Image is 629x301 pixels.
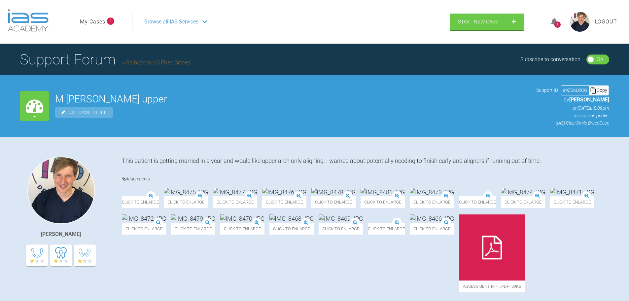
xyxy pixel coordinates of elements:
span: Click to enlarge [368,223,405,235]
p: This case is public. [536,112,609,119]
h1: Support Forum [20,48,190,71]
img: IMG_8471.JPG [550,188,594,196]
span: Click to enlarge [311,196,356,208]
span: Click to enlarge [361,196,405,208]
h4: Attachments [122,175,609,183]
span: Click to enlarge [262,196,306,208]
span: Click to enlarge [319,223,363,235]
span: Click to enlarge [269,223,314,235]
p: (IAS) ClearSmile Brace Case [536,119,609,127]
span: Click to enlarge [171,223,215,235]
img: IMG_8470.JPG [220,214,264,223]
img: IMG_8468.JPG [269,214,314,223]
div: [PERSON_NAME] [41,230,81,239]
a: Start New Case [450,14,524,30]
a: Logout [595,18,617,26]
span: Click to enlarge [550,196,594,208]
div: On [597,55,603,64]
img: IMG_8474.JPG [501,188,545,196]
img: IMG_8481.JPG [361,188,405,196]
span: Click to enlarge [410,196,454,208]
img: IMG_8472.JPG [122,214,166,223]
p: by [536,95,609,104]
div: This patient is getting married in a year and would like upper arch only aligning. I warned about... [122,157,609,165]
span: Browse all IAS Services [144,18,198,26]
div: Subscribe to conversation [520,55,580,64]
img: IMG_8475.JPG [164,188,208,196]
span: Edit Case Title [55,107,113,118]
span: Click to enlarge [459,196,496,208]
img: logo-light.3e3ef733.png [8,9,49,32]
span: Click to enlarge [122,196,159,208]
a: Go back to IAS Fixed Braces [122,59,190,66]
img: IMG_8477.JPG [213,188,257,196]
span: Click to enlarge [213,196,257,208]
img: IMG_8479.JPG [171,214,215,223]
h2: M [PERSON_NAME] upper [55,94,530,104]
img: IMG_8478.JPG [311,188,356,196]
span: Click to enlarge [501,196,545,208]
span: Click to enlarge [164,196,208,208]
img: IMG_8469.JPG [319,214,363,223]
div: # 9ZS6LROG [561,87,589,94]
span: [PERSON_NAME] [569,96,609,103]
span: Start New Case [458,19,498,25]
span: Click to enlarge [122,223,166,235]
p: on [DATE] at 5:09pm [536,104,609,112]
img: IMG_8466.JPG [410,214,454,223]
img: Jack Gardner [27,157,95,224]
span: Click to enlarge [410,223,454,235]
div: Copy [589,86,609,94]
img: IMG_8476.JPG [262,188,306,196]
span: Click to enlarge [220,223,264,235]
span: Assessment M F….pdf - 39KB [459,281,525,292]
img: profile.png [570,12,590,32]
span: Support ID [536,87,558,94]
div: 35 [554,21,561,28]
a: My Cases [80,18,105,26]
span: 1 [107,18,114,25]
img: IMG_8473.JPG [410,188,454,196]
